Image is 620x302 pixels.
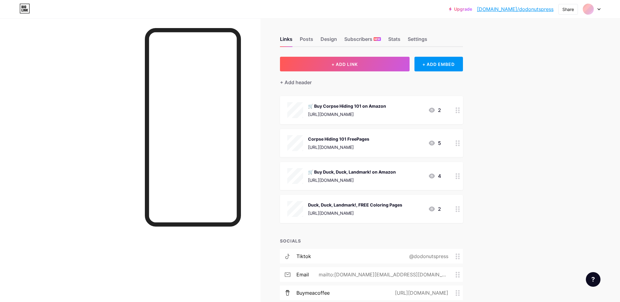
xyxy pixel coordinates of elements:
[321,35,337,46] div: Design
[296,289,330,297] div: buymeacoffee
[388,35,400,46] div: Stats
[308,111,386,117] div: [URL][DOMAIN_NAME]
[308,136,369,142] div: Corpse Hiding 101 FreePages
[309,271,456,278] div: mailto:[DOMAIN_NAME][EMAIL_ADDRESS][DOMAIN_NAME]
[477,5,554,13] a: [DOMAIN_NAME]/dodonutspress
[300,35,313,46] div: Posts
[308,202,402,208] div: Duck, Duck, Landmark!, FREE Coloring Pages
[414,57,463,71] div: + ADD EMBED
[332,62,358,67] span: + ADD LINK
[296,271,309,278] div: email
[280,238,463,244] div: SOCIALS
[385,289,456,297] div: [URL][DOMAIN_NAME]
[428,139,441,147] div: 5
[308,103,386,109] div: 🛒 Buy Corpse Hiding 101 on Amazon
[374,37,380,41] span: NEW
[344,35,381,46] div: Subscribers
[308,144,369,150] div: [URL][DOMAIN_NAME]
[308,210,402,216] div: [URL][DOMAIN_NAME]
[428,106,441,114] div: 2
[562,6,574,13] div: Share
[400,253,456,260] div: @dodonutspress
[408,35,427,46] div: Settings
[428,172,441,180] div: 4
[428,205,441,213] div: 2
[308,177,396,183] div: [URL][DOMAIN_NAME]
[280,35,292,46] div: Links
[280,57,410,71] button: + ADD LINK
[308,169,396,175] div: 🛒 Buy Duck, Duck, Landmark! on Amazon
[296,253,311,260] div: tiktok
[449,7,472,12] a: Upgrade
[280,79,312,86] div: + Add header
